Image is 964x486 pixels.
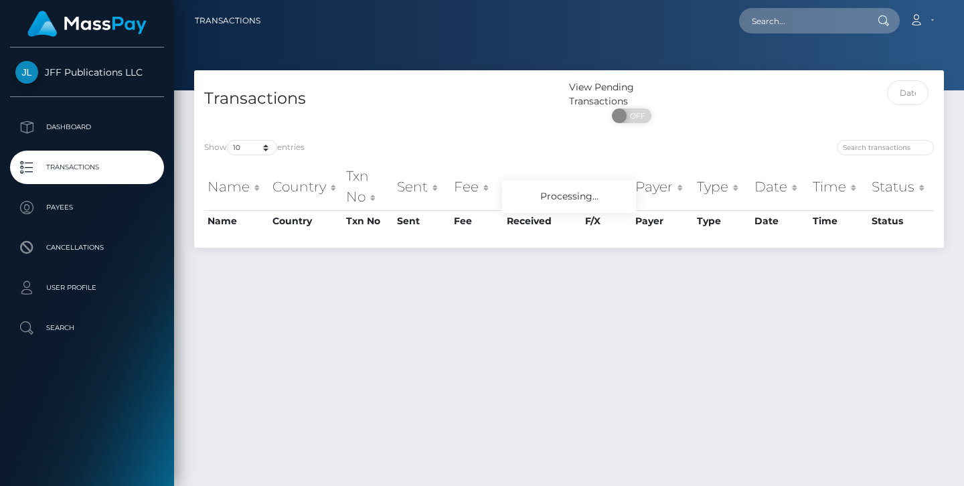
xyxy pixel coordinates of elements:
input: Search transactions [837,140,934,155]
p: User Profile [15,278,159,298]
th: Status [868,163,934,210]
a: Transactions [195,7,260,35]
a: Search [10,311,164,345]
th: Sent [394,163,451,210]
input: Date filter [887,80,929,105]
span: OFF [619,108,653,123]
div: View Pending Transactions [569,80,694,108]
th: Name [204,210,269,232]
p: Cancellations [15,238,159,258]
th: Type [694,210,751,232]
th: Txn No [343,163,394,210]
th: Country [269,163,343,210]
th: Date [751,210,809,232]
img: MassPay Logo [27,11,147,37]
p: Dashboard [15,117,159,137]
p: Payees [15,197,159,218]
th: Sent [394,210,451,232]
a: Cancellations [10,231,164,264]
div: Processing... [502,180,636,213]
th: F/X [582,210,631,232]
th: Time [809,210,868,232]
p: Search [15,318,159,338]
th: F/X [582,163,631,210]
th: Received [503,210,582,232]
th: Payer [632,163,694,210]
a: Payees [10,191,164,224]
th: Txn No [343,210,394,232]
a: Transactions [10,151,164,184]
th: Fee [451,210,503,232]
input: Search... [739,8,865,33]
th: Type [694,163,751,210]
p: Transactions [15,157,159,177]
a: Dashboard [10,110,164,144]
label: Show entries [204,140,305,155]
th: Status [868,210,934,232]
th: Date [751,163,809,210]
a: User Profile [10,271,164,305]
span: JFF Publications LLC [10,66,164,78]
h4: Transactions [204,87,559,110]
th: Received [503,163,582,210]
img: JFF Publications LLC [15,61,38,84]
th: Country [269,210,343,232]
th: Fee [451,163,503,210]
th: Name [204,163,269,210]
th: Payer [632,210,694,232]
th: Time [809,163,868,210]
select: Showentries [227,140,277,155]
